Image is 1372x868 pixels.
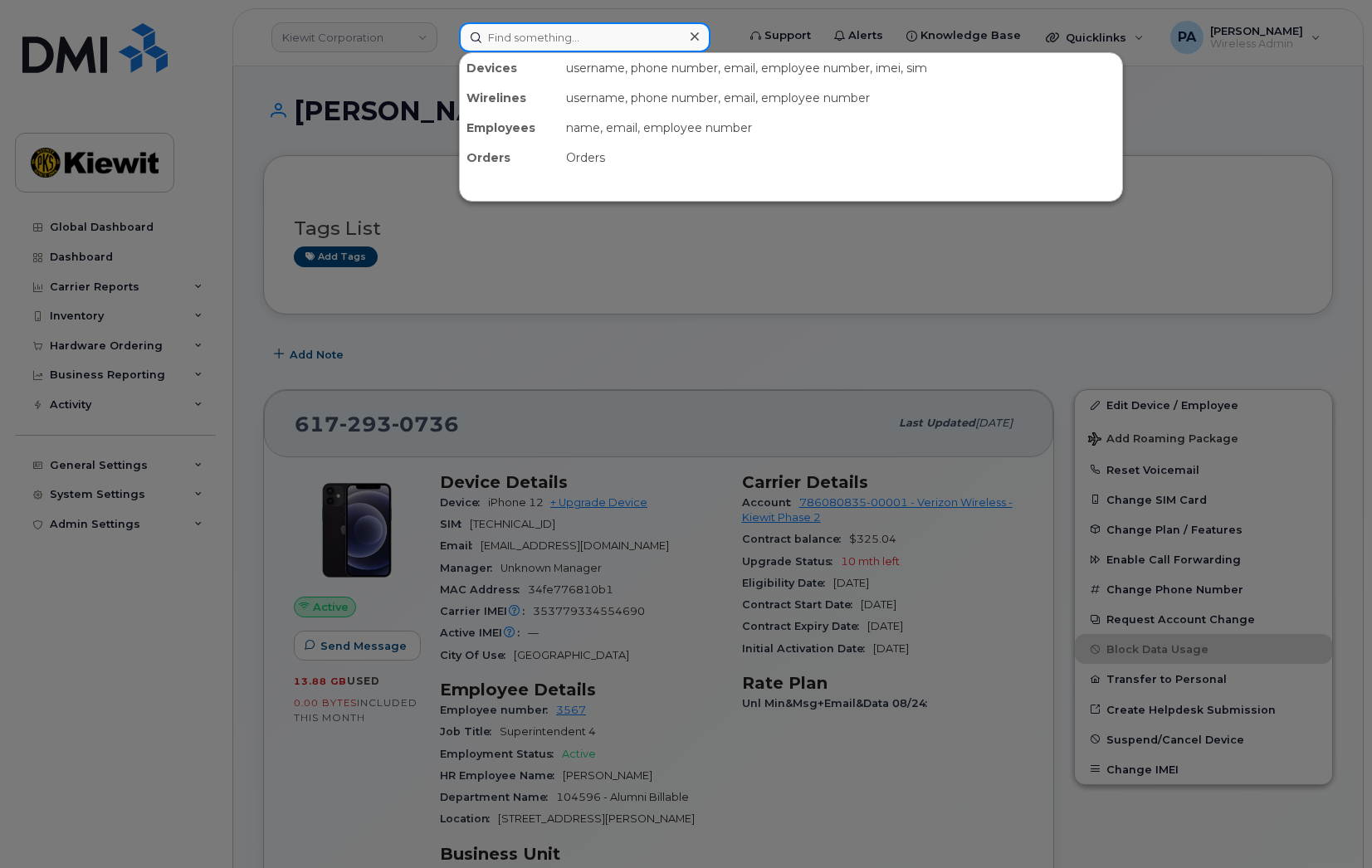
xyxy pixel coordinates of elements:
div: Devices [460,53,559,83]
div: username, phone number, email, employee number, imei, sim [559,53,1122,83]
div: Employees [460,113,559,143]
div: Wirelines [460,83,559,113]
div: Orders [460,143,559,173]
div: username, phone number, email, employee number [559,83,1122,113]
div: Orders [559,143,1122,173]
iframe: Messenger Launcher [1300,796,1360,856]
div: name, email, employee number [559,113,1122,143]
